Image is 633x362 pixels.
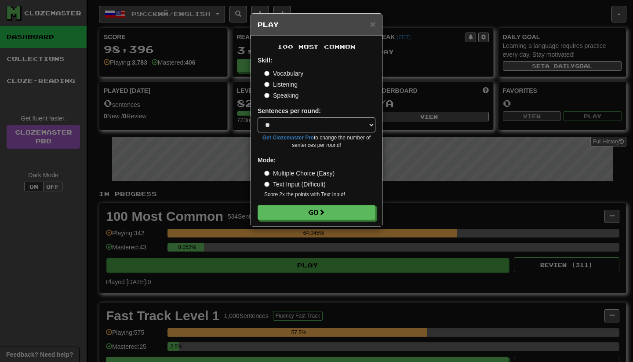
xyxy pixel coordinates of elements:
small: Score 2x the points with Text Input ! [264,191,375,198]
button: Close [370,19,375,29]
small: to change the number of sentences per round! [258,134,375,149]
button: Go [258,205,375,220]
strong: Skill: [258,57,272,64]
label: Listening [264,80,298,89]
label: Vocabulary [264,69,303,78]
input: Multiple Choice (Easy) [264,171,269,176]
input: Text Input (Difficult) [264,182,269,187]
span: 100 Most Common [277,43,356,51]
label: Multiple Choice (Easy) [264,169,335,178]
h5: Play [258,20,375,29]
label: Text Input (Difficult) [264,180,326,189]
label: Speaking [264,91,298,100]
strong: Mode: [258,157,276,164]
label: Sentences per round: [258,106,321,115]
input: Listening [264,82,269,87]
a: Get Clozemaster Pro [262,135,314,141]
input: Speaking [264,93,269,98]
span: × [370,19,375,29]
input: Vocabulary [264,71,269,76]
